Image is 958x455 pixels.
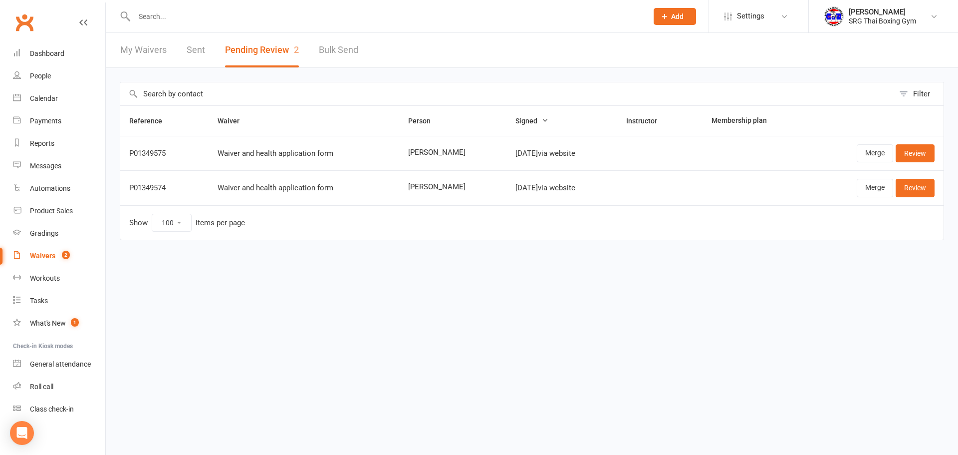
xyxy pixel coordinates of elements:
[654,8,696,25] button: Add
[13,222,105,245] a: Gradings
[30,319,66,327] div: What's New
[896,179,935,197] a: Review
[30,94,58,102] div: Calendar
[408,115,442,127] button: Person
[13,65,105,87] a: People
[30,49,64,57] div: Dashboard
[218,117,250,125] span: Waiver
[294,44,299,55] span: 2
[30,184,70,192] div: Automations
[13,312,105,335] a: What's New1
[218,184,390,192] div: Waiver and health application form
[13,155,105,177] a: Messages
[71,318,79,327] span: 1
[10,421,34,445] div: Open Intercom Messenger
[30,360,91,368] div: General attendance
[671,12,684,20] span: Add
[13,110,105,132] a: Payments
[120,82,894,105] input: Search by contact
[13,200,105,222] a: Product Sales
[187,33,205,67] a: Sent
[30,229,58,237] div: Gradings
[131,9,641,23] input: Search...
[13,42,105,65] a: Dashboard
[408,148,497,157] span: [PERSON_NAME]
[129,149,200,158] div: P01349575
[30,207,73,215] div: Product Sales
[13,398,105,421] a: Class kiosk mode
[30,139,54,147] div: Reports
[857,144,893,162] a: Merge
[225,33,299,67] button: Pending Review2
[849,7,916,16] div: [PERSON_NAME]
[626,117,668,125] span: Instructor
[30,405,74,413] div: Class check-in
[218,115,250,127] button: Waiver
[913,88,930,100] div: Filter
[703,106,807,136] th: Membership plan
[849,16,916,25] div: SRG Thai Boxing Gym
[13,353,105,376] a: General attendance kiosk mode
[737,5,764,27] span: Settings
[857,179,893,197] a: Merge
[896,144,935,162] a: Review
[30,252,55,260] div: Waivers
[515,117,548,125] span: Signed
[12,10,37,35] a: Clubworx
[13,290,105,312] a: Tasks
[129,115,173,127] button: Reference
[13,267,105,290] a: Workouts
[515,149,608,158] div: [DATE] via website
[30,274,60,282] div: Workouts
[30,297,48,305] div: Tasks
[129,214,245,232] div: Show
[319,33,358,67] a: Bulk Send
[129,184,200,192] div: P01349574
[196,219,245,227] div: items per page
[824,6,844,26] img: thumb_image1718682644.png
[13,245,105,267] a: Waivers 2
[129,117,173,125] span: Reference
[515,115,548,127] button: Signed
[13,132,105,155] a: Reports
[13,177,105,200] a: Automations
[894,82,944,105] button: Filter
[120,33,167,67] a: My Waivers
[626,115,668,127] button: Instructor
[515,184,608,192] div: [DATE] via website
[408,183,497,191] span: [PERSON_NAME]
[30,72,51,80] div: People
[62,251,70,259] span: 2
[13,87,105,110] a: Calendar
[30,383,53,391] div: Roll call
[218,149,390,158] div: Waiver and health application form
[408,117,442,125] span: Person
[13,376,105,398] a: Roll call
[30,117,61,125] div: Payments
[30,162,61,170] div: Messages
